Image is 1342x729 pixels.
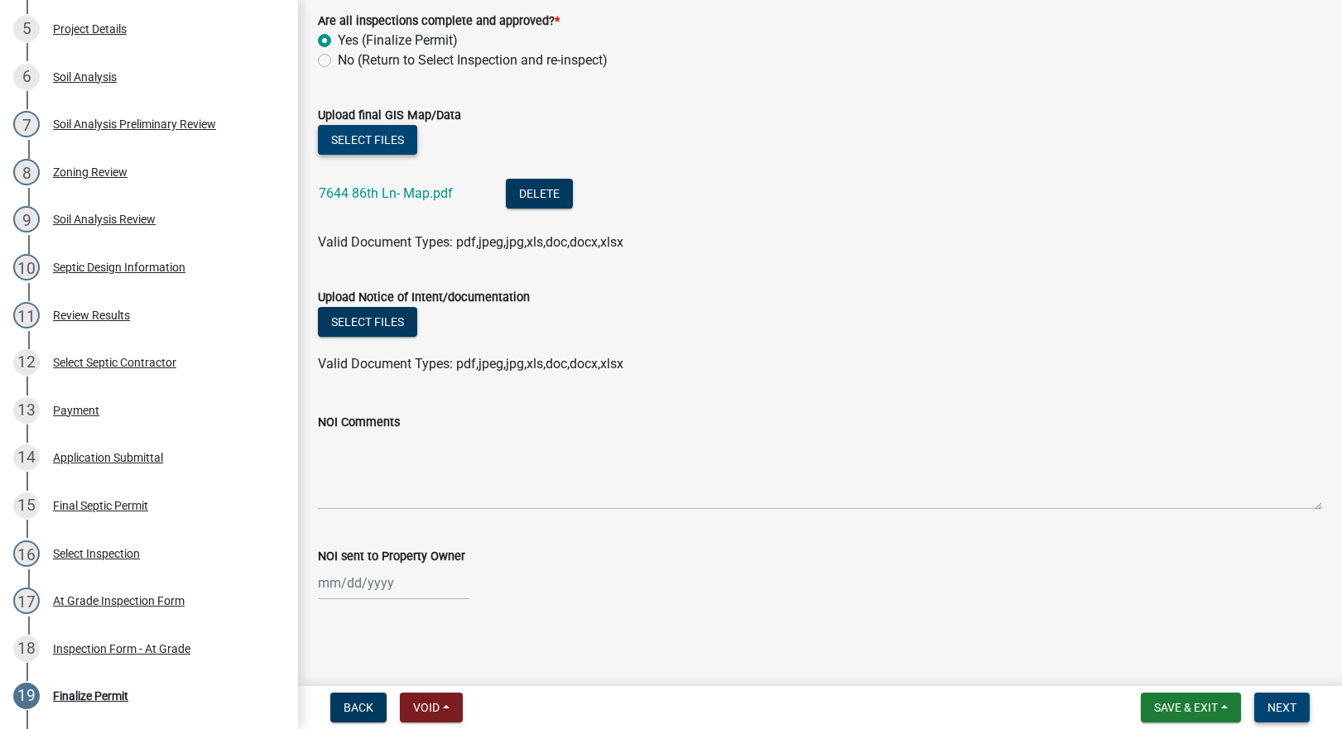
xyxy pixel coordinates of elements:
[1154,701,1218,714] span: Save & Exit
[318,566,469,600] input: mm/dd/yyyy
[53,405,99,416] div: Payment
[53,357,176,368] div: Select Septic Contractor
[13,397,40,424] div: 13
[506,179,573,209] button: Delete
[13,254,40,281] div: 10
[13,588,40,614] div: 17
[400,693,463,722] button: Void
[53,548,140,559] div: Select Inspection
[506,187,573,203] wm-modal-confirm: Delete Document
[318,307,417,337] button: Select files
[53,309,130,321] div: Review Results
[13,635,40,662] div: 18
[53,166,127,178] div: Zoning Review
[53,261,185,273] div: Septic Design Information
[318,551,465,563] label: NOI sent to Property Owner
[13,349,40,376] div: 12
[53,452,163,463] div: Application Submittal
[13,159,40,185] div: 8
[13,540,40,567] div: 16
[53,118,216,130] div: Soil Analysis Preliminary Review
[13,64,40,90] div: 6
[330,693,387,722] button: Back
[53,690,128,702] div: Finalize Permit
[1141,693,1241,722] button: Save & Exit
[318,125,417,155] button: Select files
[13,16,40,42] div: 5
[13,111,40,137] div: 7
[318,234,623,250] span: Valid Document Types: pdf,jpeg,jpg,xls,doc,docx,xlsx
[13,206,40,233] div: 9
[13,444,40,471] div: 14
[53,500,148,511] div: Final Septic Permit
[1267,701,1296,714] span: Next
[53,213,156,225] div: Soil Analysis Review
[13,683,40,709] div: 19
[53,71,117,83] div: Soil Analysis
[318,292,530,304] label: Upload Notice of Intent/documentation
[13,302,40,329] div: 11
[318,356,623,372] span: Valid Document Types: pdf,jpeg,jpg,xls,doc,docx,xlsx
[413,701,440,714] span: Void
[318,110,461,122] label: Upload final GIS Map/Data
[318,16,560,27] label: Are all inspections complete and approved?
[53,23,127,35] div: Project Details
[338,50,608,70] label: No (Return to Select Inspection and re-inspect)
[53,643,190,655] div: Inspection Form - At Grade
[344,701,373,714] span: Back
[53,595,185,607] div: At Grade Inspection Form
[319,185,453,201] a: 7644 86th Ln- Map.pdf
[13,492,40,519] div: 15
[318,417,400,429] label: NOI Comments
[338,31,458,50] label: Yes (Finalize Permit)
[1254,693,1310,722] button: Next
